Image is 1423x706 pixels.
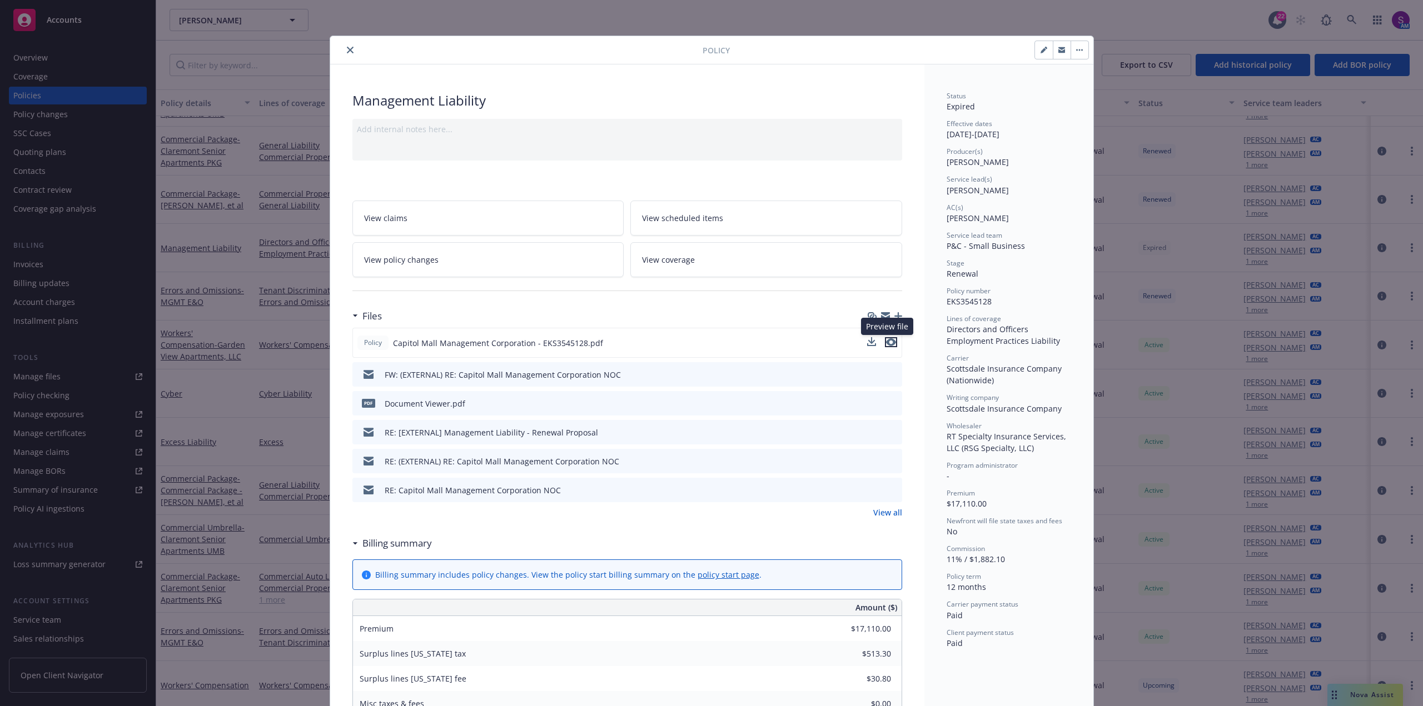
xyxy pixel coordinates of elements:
button: preview file [888,455,898,467]
button: download file [870,484,879,496]
span: P&C - Small Business [947,241,1025,251]
button: download file [870,369,879,380]
a: View coverage [630,242,902,277]
span: Wholesaler [947,421,982,430]
a: View policy changes [352,242,624,277]
span: Policy [362,338,384,348]
span: Effective dates [947,119,992,128]
a: View all [873,507,902,518]
span: Surplus lines [US_STATE] tax [360,648,466,659]
span: Premium [360,623,394,634]
input: 0.00 [825,620,898,637]
span: AC(s) [947,203,963,212]
span: Stage [947,258,964,268]
button: preview file [888,427,898,438]
div: [DATE] - [DATE] [947,119,1071,140]
button: preview file [885,337,897,349]
span: Status [947,91,966,101]
span: View scheduled items [642,212,723,224]
span: Commission [947,544,985,553]
span: Scottsdale Insurance Company (Nationwide) [947,363,1064,385]
h3: Files [362,309,382,323]
span: No [947,526,957,537]
span: Paid [947,610,963,620]
span: - [947,470,949,481]
span: View coverage [642,254,695,266]
span: Premium [947,488,975,498]
span: Lines of coverage [947,314,1001,323]
div: Preview file [861,318,913,335]
button: close [344,43,357,57]
span: Carrier payment status [947,599,1018,609]
span: Producer(s) [947,147,983,156]
div: RE: (EXTERNAL) RE: Capitol Mall Management Corporation NOC [385,455,619,467]
button: download file [870,427,879,438]
button: preview file [888,484,898,496]
span: Policy [703,44,730,56]
span: Service lead team [947,231,1002,240]
span: Renewal [947,268,978,279]
span: Writing company [947,393,999,402]
div: Billing summary [352,536,432,550]
span: Scottsdale Insurance Company [947,403,1062,414]
span: EKS3545128 [947,296,992,307]
span: [PERSON_NAME] [947,213,1009,223]
input: 0.00 [825,670,898,687]
span: Capitol Mall Management Corporation - EKS3545128.pdf [393,337,603,349]
span: 11% / $1,882.10 [947,554,1005,564]
button: preview file [888,369,898,380]
span: Program administrator [947,460,1018,470]
div: RE: [EXTERNAL] Management Liability - Renewal Proposal [385,427,598,438]
a: policy start page [698,569,759,580]
h3: Billing summary [362,536,432,550]
div: Management Liability [352,91,902,110]
span: RT Specialty Insurance Services, LLC (RSG Specialty, LLC) [947,431,1068,453]
span: Paid [947,638,963,648]
div: RE: Capitol Mall Management Corporation NOC [385,484,561,496]
button: download file [867,337,876,349]
span: [PERSON_NAME] [947,157,1009,167]
span: Newfront will file state taxes and fees [947,516,1062,525]
div: Document Viewer.pdf [385,398,465,409]
div: Add internal notes here... [357,123,898,135]
span: Carrier [947,353,969,363]
span: View claims [364,212,407,224]
div: Employment Practices Liability [947,335,1071,347]
span: $17,110.00 [947,498,987,509]
span: [PERSON_NAME] [947,185,1009,196]
div: FW: (EXTERNAL) RE: Capitol Mall Management Corporation NOC [385,369,621,380]
button: preview file [888,398,898,409]
span: View policy changes [364,254,439,266]
span: Client payment status [947,628,1014,637]
span: Expired [947,101,975,112]
span: pdf [362,399,375,407]
span: Amount ($) [855,602,897,613]
a: View claims [352,201,624,236]
div: Directors and Officers [947,323,1071,335]
div: Files [352,309,382,323]
button: preview file [885,337,897,347]
button: download file [870,398,879,409]
button: download file [867,337,876,346]
span: 12 months [947,582,986,592]
button: download file [870,455,879,467]
input: 0.00 [825,645,898,662]
span: Policy number [947,286,991,296]
span: Surplus lines [US_STATE] fee [360,673,466,684]
div: Billing summary includes policy changes. View the policy start billing summary on the . [375,569,762,580]
a: View scheduled items [630,201,902,236]
span: Policy term [947,572,981,581]
span: Service lead(s) [947,174,992,184]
